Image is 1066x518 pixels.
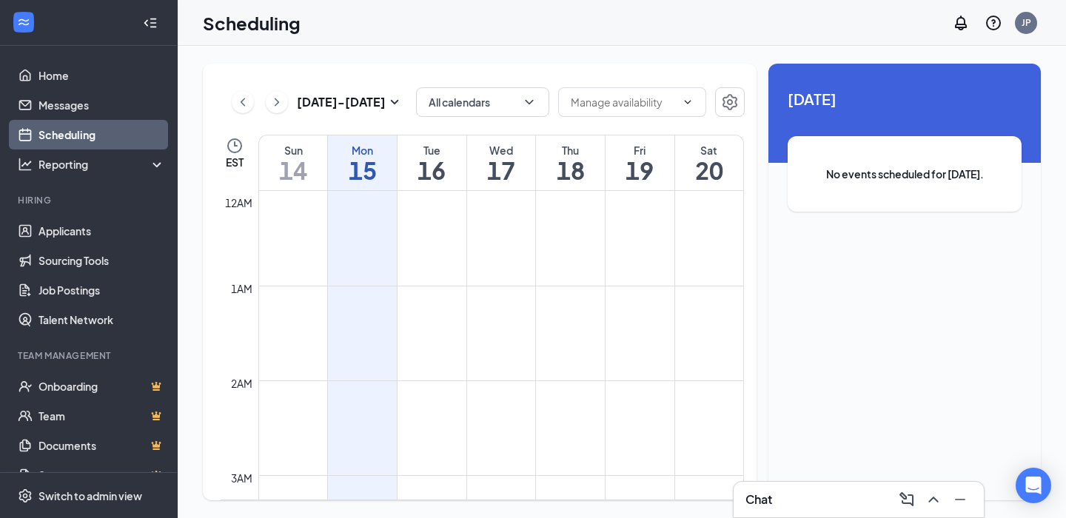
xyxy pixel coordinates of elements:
[951,491,969,508] svg: Minimize
[675,135,743,190] a: September 20, 2025
[536,143,605,158] div: Thu
[817,166,992,182] span: No events scheduled for [DATE].
[675,143,743,158] div: Sat
[467,135,536,190] a: September 17, 2025
[398,158,466,183] h1: 16
[222,195,255,211] div: 12am
[721,93,739,111] svg: Settings
[536,135,605,190] a: September 18, 2025
[682,96,694,108] svg: ChevronDown
[228,470,255,486] div: 3am
[38,216,165,246] a: Applicants
[522,95,537,110] svg: ChevronDown
[922,488,945,511] button: ChevronUp
[898,491,916,508] svg: ComposeMessage
[259,158,327,183] h1: 14
[925,491,942,508] svg: ChevronUp
[38,157,166,172] div: Reporting
[269,93,284,111] svg: ChevronRight
[38,61,165,90] a: Home
[38,275,165,305] a: Job Postings
[232,91,254,113] button: ChevronLeft
[226,137,244,155] svg: Clock
[226,155,244,169] span: EST
[16,15,31,30] svg: WorkstreamLogo
[1022,16,1031,29] div: JP
[675,158,743,183] h1: 20
[715,87,745,117] button: Settings
[328,143,397,158] div: Mon
[259,135,327,190] a: September 14, 2025
[38,120,165,149] a: Scheduling
[38,246,165,275] a: Sourcing Tools
[948,488,972,511] button: Minimize
[606,158,674,183] h1: 19
[18,157,33,172] svg: Analysis
[788,87,1022,110] span: [DATE]
[1016,468,1051,503] div: Open Intercom Messenger
[952,14,970,32] svg: Notifications
[259,143,327,158] div: Sun
[536,158,605,183] h1: 18
[38,460,165,490] a: SurveysCrown
[985,14,1002,32] svg: QuestionInfo
[203,10,301,36] h1: Scheduling
[571,94,676,110] input: Manage availability
[416,87,549,117] button: All calendarsChevronDown
[235,93,250,111] svg: ChevronLeft
[398,143,466,158] div: Tue
[745,491,772,508] h3: Chat
[38,431,165,460] a: DocumentsCrown
[18,488,33,503] svg: Settings
[467,143,536,158] div: Wed
[38,305,165,334] a: Talent Network
[606,143,674,158] div: Fri
[143,16,158,30] svg: Collapse
[328,135,397,190] a: September 15, 2025
[38,401,165,431] a: TeamCrown
[18,349,162,362] div: Team Management
[386,93,403,111] svg: SmallChevronDown
[38,371,165,401] a: OnboardingCrown
[18,194,162,206] div: Hiring
[38,488,142,503] div: Switch to admin view
[895,488,919,511] button: ComposeMessage
[398,135,466,190] a: September 16, 2025
[38,90,165,120] a: Messages
[228,375,255,391] div: 2am
[297,94,386,110] h3: [DATE] - [DATE]
[228,280,255,297] div: 1am
[606,135,674,190] a: September 19, 2025
[328,158,397,183] h1: 15
[467,158,536,183] h1: 17
[266,91,288,113] button: ChevronRight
